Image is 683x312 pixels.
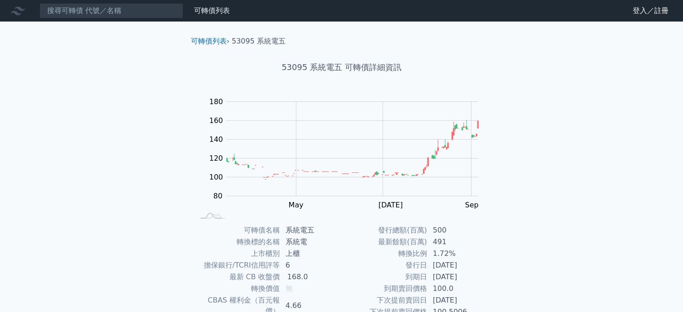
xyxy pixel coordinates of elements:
[427,248,489,259] td: 1.72%
[342,294,427,306] td: 下次提前賣回日
[427,236,489,248] td: 491
[40,3,183,18] input: 搜尋可轉債 代號／名稱
[342,271,427,283] td: 到期日
[626,4,676,18] a: 登入／註冊
[286,272,310,282] div: 168.0
[194,236,280,248] td: 轉換標的名稱
[379,201,403,209] tspan: [DATE]
[465,201,479,209] tspan: Sep
[191,37,227,45] a: 可轉債列表
[342,236,427,248] td: 最新餘額(百萬)
[194,6,230,15] a: 可轉債列表
[194,283,280,294] td: 轉換價值
[204,97,492,228] g: Chart
[209,116,223,125] tspan: 160
[427,259,489,271] td: [DATE]
[194,248,280,259] td: 上市櫃別
[342,248,427,259] td: 轉換比例
[194,224,280,236] td: 可轉債名稱
[286,284,293,293] span: 無
[342,283,427,294] td: 到期賣回價格
[213,192,222,200] tspan: 80
[280,224,342,236] td: 系統電五
[427,271,489,283] td: [DATE]
[232,36,286,47] li: 53095 系統電五
[427,294,489,306] td: [DATE]
[427,224,489,236] td: 500
[194,271,280,283] td: 最新 CB 收盤價
[184,61,500,74] h1: 53095 系統電五 可轉債詳細資訊
[280,248,342,259] td: 上櫃
[209,173,223,181] tspan: 100
[342,259,427,271] td: 發行日
[209,154,223,163] tspan: 120
[280,236,342,248] td: 系統電
[427,283,489,294] td: 100.0
[209,135,223,144] tspan: 140
[342,224,427,236] td: 發行總額(百萬)
[191,36,229,47] li: ›
[280,259,342,271] td: 6
[194,259,280,271] td: 擔保銀行/TCRI信用評等
[288,201,303,209] tspan: May
[209,97,223,106] tspan: 180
